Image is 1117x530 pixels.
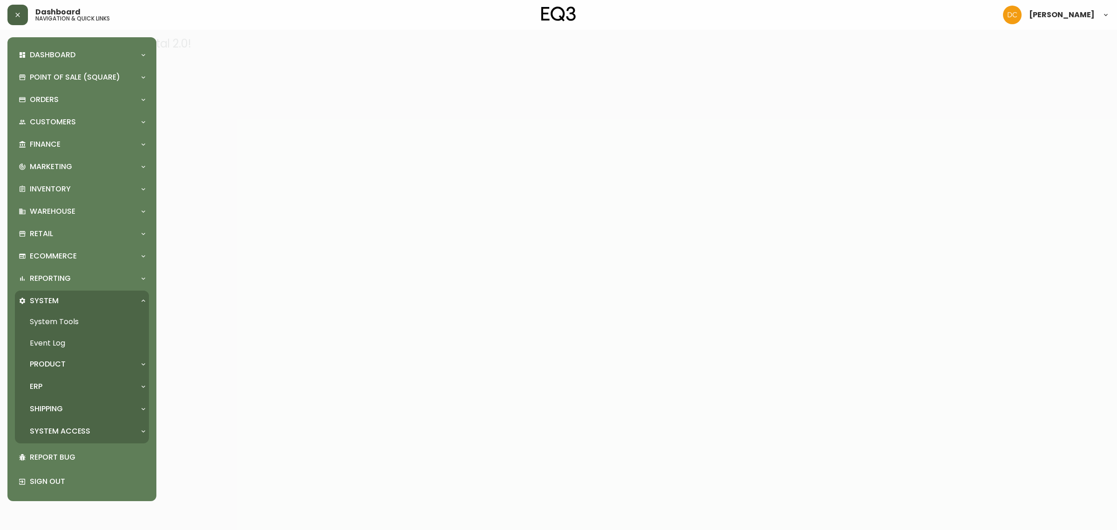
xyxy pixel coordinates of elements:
div: Point of Sale (Square) [15,67,149,88]
span: Dashboard [35,8,81,16]
p: System [30,296,59,306]
p: Reporting [30,273,71,284]
div: ERP [15,376,149,397]
p: Sign Out [30,476,145,487]
p: ERP [30,381,42,392]
div: Inventory [15,179,149,199]
div: Warehouse [15,201,149,222]
a: System Tools [15,311,149,333]
div: Report Bug [15,445,149,469]
div: Marketing [15,156,149,177]
p: Finance [30,139,61,149]
p: Ecommerce [30,251,77,261]
span: [PERSON_NAME] [1029,11,1095,19]
div: Orders [15,89,149,110]
div: System Access [15,421,149,442]
p: Orders [30,95,59,105]
div: Shipping [15,399,149,419]
div: Finance [15,134,149,155]
div: Reporting [15,268,149,289]
p: Retail [30,229,53,239]
p: Report Bug [30,452,145,462]
h5: navigation & quick links [35,16,110,21]
div: Dashboard [15,45,149,65]
div: Customers [15,112,149,132]
div: Ecommerce [15,246,149,266]
div: Product [15,354,149,374]
p: Customers [30,117,76,127]
p: Marketing [30,162,72,172]
p: Point of Sale (Square) [30,72,120,82]
p: Warehouse [30,206,75,217]
img: 7eb451d6983258353faa3212700b340b [1003,6,1022,24]
div: System [15,291,149,311]
div: Sign Out [15,469,149,494]
a: Event Log [15,333,149,354]
p: System Access [30,426,90,436]
p: Inventory [30,184,71,194]
p: Dashboard [30,50,75,60]
p: Shipping [30,404,63,414]
img: logo [541,7,576,21]
p: Product [30,359,66,369]
div: Retail [15,224,149,244]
